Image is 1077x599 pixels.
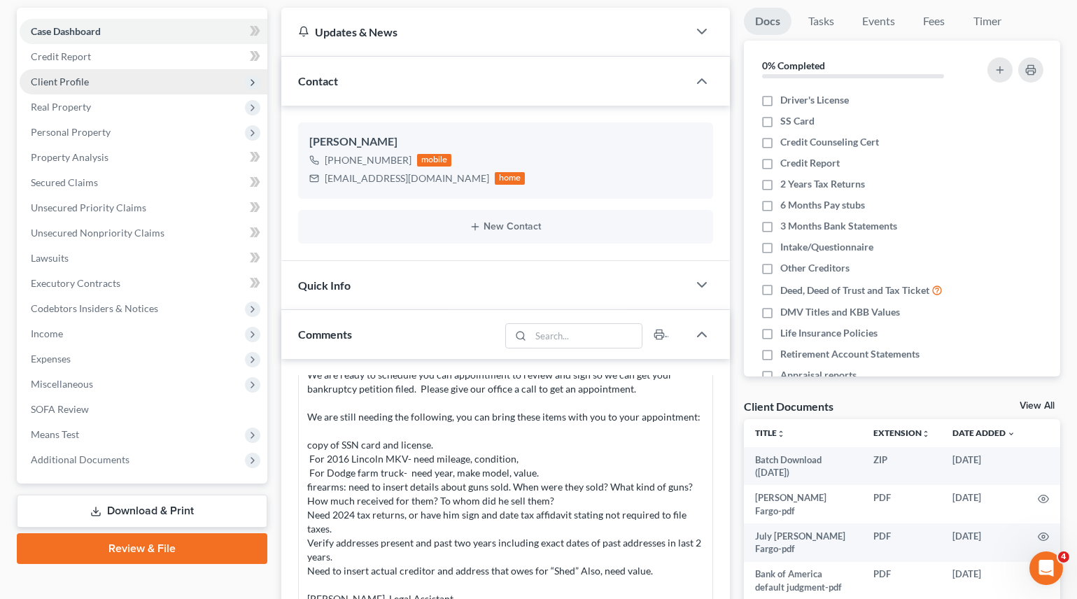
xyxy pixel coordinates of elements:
div: [PHONE_NUMBER] [325,153,411,167]
a: Property Analysis [20,145,267,170]
td: ZIP [862,447,941,486]
a: View All [1020,401,1055,411]
span: Life Insurance Policies [780,326,878,340]
span: Personal Property [31,126,111,138]
strong: 0% Completed [762,59,825,71]
i: expand_more [1007,430,1015,438]
td: [DATE] [941,447,1027,486]
input: Search... [530,324,642,348]
div: Updates & News [298,24,671,39]
a: Events [851,8,906,35]
span: Deed, Deed of Trust and Tax Ticket [780,283,929,297]
div: mobile [417,154,452,167]
td: July [PERSON_NAME] Fargo-pdf [744,523,862,562]
a: Docs [744,8,791,35]
span: Appraisal reports [780,368,857,382]
span: SOFA Review [31,403,89,415]
span: Secured Claims [31,176,98,188]
a: Case Dashboard [20,19,267,44]
span: Property Analysis [31,151,108,163]
td: PDF [862,485,941,523]
iframe: Intercom live chat [1029,551,1063,585]
a: Executory Contracts [20,271,267,296]
span: Real Property [31,101,91,113]
a: Review & File [17,533,267,564]
td: [DATE] [941,485,1027,523]
span: Means Test [31,428,79,440]
button: New Contact [309,221,702,232]
span: Other Creditors [780,261,850,275]
a: Date Added expand_more [952,428,1015,438]
td: Batch Download ([DATE]) [744,447,862,486]
i: unfold_more [922,430,930,438]
span: Income [31,327,63,339]
td: [PERSON_NAME] Fargo-pdf [744,485,862,523]
div: home [495,172,526,185]
span: 3 Months Bank Statements [780,219,897,233]
span: Retirement Account Statements [780,347,920,361]
a: Secured Claims [20,170,267,195]
td: PDF [862,523,941,562]
a: Extensionunfold_more [873,428,930,438]
a: Unsecured Priority Claims [20,195,267,220]
span: Expenses [31,353,71,365]
span: Unsecured Priority Claims [31,202,146,213]
span: Contact [298,74,338,87]
a: Tasks [797,8,845,35]
span: 2 Years Tax Returns [780,177,865,191]
div: [PERSON_NAME] [309,134,702,150]
span: Intake/Questionnaire [780,240,873,254]
span: Client Profile [31,76,89,87]
span: Codebtors Insiders & Notices [31,302,158,314]
a: Titleunfold_more [755,428,785,438]
span: Quick Info [298,279,351,292]
a: Timer [962,8,1013,35]
a: SOFA Review [20,397,267,422]
i: unfold_more [777,430,785,438]
span: Unsecured Nonpriority Claims [31,227,164,239]
span: SS Card [780,114,815,128]
span: Executory Contracts [31,277,120,289]
a: Unsecured Nonpriority Claims [20,220,267,246]
span: 4 [1058,551,1069,563]
a: Fees [912,8,957,35]
a: Lawsuits [20,246,267,271]
span: Driver's License [780,93,849,107]
div: Client Documents [744,399,833,414]
a: Download & Print [17,495,267,528]
span: Miscellaneous [31,378,93,390]
span: Credit Report [31,50,91,62]
span: Additional Documents [31,453,129,465]
a: Credit Report [20,44,267,69]
span: Case Dashboard [31,25,101,37]
span: Credit Report [780,156,840,170]
span: Lawsuits [31,252,69,264]
div: [EMAIL_ADDRESS][DOMAIN_NAME] [325,171,489,185]
td: [DATE] [941,523,1027,562]
span: DMV Titles and KBB Values [780,305,900,319]
span: Credit Counseling Cert [780,135,879,149]
span: Comments [298,327,352,341]
span: 6 Months Pay stubs [780,198,865,212]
